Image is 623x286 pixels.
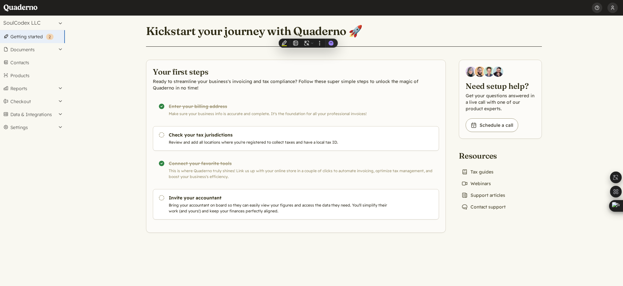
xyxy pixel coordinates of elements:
img: Jairo Fumero, Account Executive at Quaderno [475,66,485,77]
a: Invite your accountant Bring your accountant on board so they can easily view your figures and ac... [153,189,439,220]
span: 2 [49,34,51,39]
img: Ivo Oltmans, Business Developer at Quaderno [484,66,494,77]
a: Check your tax jurisdictions Review and add all locations where you're registered to collect taxe... [153,126,439,151]
h3: Check your tax jurisdictions [169,132,390,138]
p: Get your questions answered in a live call with one of our product experts. [466,92,535,112]
a: Tax guides [459,167,496,176]
h3: Invite your accountant [169,195,390,201]
p: Review and add all locations where you're registered to collect taxes and have a local tax ID. [169,139,390,145]
h1: Kickstart your journey with Quaderno 🚀 [146,24,362,38]
h2: Need setup help? [466,81,535,91]
a: Webinars [459,179,494,188]
a: Contact support [459,202,508,211]
h2: Resources [459,150,508,161]
a: Schedule a call [466,118,518,132]
img: Javier Rubio, DevRel at Quaderno [493,66,503,77]
p: Bring your accountant on board so they can easily view your figures and access the data they need... [169,202,390,214]
img: Diana Carrasco, Account Executive at Quaderno [466,66,476,77]
p: Ready to streamline your business's invoicing and tax compliance? Follow these super simple steps... [153,78,439,91]
a: Support articles [459,191,508,200]
h2: Your first steps [153,66,439,77]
